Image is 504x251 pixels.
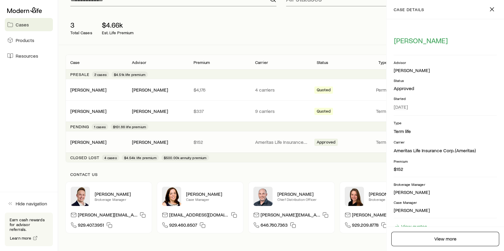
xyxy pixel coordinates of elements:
[194,87,246,93] p: $4,176
[369,191,421,197] p: [PERSON_NAME]
[186,197,238,202] p: Case Manager
[66,55,497,162] div: Client cases
[394,147,497,154] li: Ameritas Life Insurance Corp. (Ameritas)
[10,236,32,240] span: Learn more
[78,222,104,230] span: 929.407.3951
[94,72,107,77] span: 2 cases
[124,155,157,160] span: $4.54k life premium
[253,187,273,206] img: Dan Pierson
[169,212,229,220] p: [EMAIL_ADDRESS][DOMAIN_NAME]
[277,191,330,197] p: [PERSON_NAME]
[394,36,448,45] span: [PERSON_NAME]
[95,197,147,202] p: Brokerage Manager
[16,201,47,207] span: Hide navigation
[376,108,433,114] p: Term life
[102,30,134,35] p: Est. Life Premium
[394,200,497,205] p: Case Manager
[255,87,307,93] p: 4 carriers
[261,222,288,230] span: 646.760.7363
[5,197,53,210] button: Hide navigation
[391,232,499,246] a: View more
[70,87,106,92] a: [PERSON_NAME]
[169,222,197,230] span: 929.460.8507
[369,197,421,202] p: Brokerage Operations
[132,108,168,114] div: [PERSON_NAME]
[394,78,497,83] p: Status
[16,53,38,59] span: Resources
[16,37,34,43] span: Products
[394,67,430,74] div: [PERSON_NAME]
[352,212,411,220] p: [PERSON_NAME][EMAIL_ADDRESS][DOMAIN_NAME]
[5,18,53,31] a: Cases
[104,155,117,160] span: 4 cases
[162,187,181,206] img: Heather McKee
[70,30,92,35] p: Total Cases
[376,87,433,93] p: Permanent life
[5,213,53,246] div: Earn cash rewards for advisor referrals.Learn more
[394,223,427,230] a: View quotes
[194,60,210,65] p: Premium
[317,60,328,65] p: Status
[394,166,497,172] p: $152
[186,191,238,197] p: [PERSON_NAME]
[5,34,53,47] a: Products
[317,87,331,94] span: Quoted
[70,72,90,77] p: Presale
[255,60,268,65] p: Carrier
[70,21,92,29] p: 3
[255,139,307,145] p: Ameritas Life Insurance Corp. (Ameritas)
[70,155,99,160] p: Closed lost
[114,72,145,77] span: $4.51k life premium
[394,128,497,135] li: Term life
[394,96,497,101] p: Started
[132,60,146,65] p: Advisor
[255,108,307,114] p: 9 carriers
[94,124,106,129] span: 1 cases
[394,85,497,91] p: Approved
[70,139,106,145] a: [PERSON_NAME]
[261,212,320,220] p: [PERSON_NAME][EMAIL_ADDRESS][DOMAIN_NAME]
[317,140,335,146] span: Approved
[394,7,424,12] p: case details
[95,191,147,197] p: [PERSON_NAME]
[5,49,53,62] a: Resources
[164,155,207,160] span: $500.00k annuity premium
[194,139,246,145] p: $152
[132,139,168,145] div: [PERSON_NAME]
[70,124,89,129] p: Pending
[394,120,497,125] p: Type
[102,21,134,29] p: $4.66k
[394,189,497,195] p: [PERSON_NAME]
[394,104,408,110] span: [DATE]
[70,87,106,93] div: [PERSON_NAME]
[394,207,497,213] p: [PERSON_NAME]
[378,60,388,65] p: Type
[345,187,364,206] img: Ellen Wall
[277,197,330,202] p: Chief Distribution Officer
[16,22,29,28] span: Cases
[194,108,246,114] p: $337
[376,139,433,145] p: Term life
[394,36,448,45] button: [PERSON_NAME]
[317,109,331,115] span: Quoted
[394,182,497,187] p: Brokerage Manager
[394,140,497,144] p: Carrier
[394,60,497,65] p: Advisor
[10,217,48,232] p: Earn cash rewards for advisor referrals.
[70,108,106,114] a: [PERSON_NAME]
[394,159,497,164] p: Premium
[71,187,90,206] img: Derek Wakefield
[352,222,379,230] span: 929.209.8778
[132,87,168,93] div: [PERSON_NAME]
[70,172,492,177] p: Contact us
[78,212,137,220] p: [PERSON_NAME][EMAIL_ADDRESS][DOMAIN_NAME]
[113,124,146,129] span: $151.86 life premium
[70,60,80,65] p: Case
